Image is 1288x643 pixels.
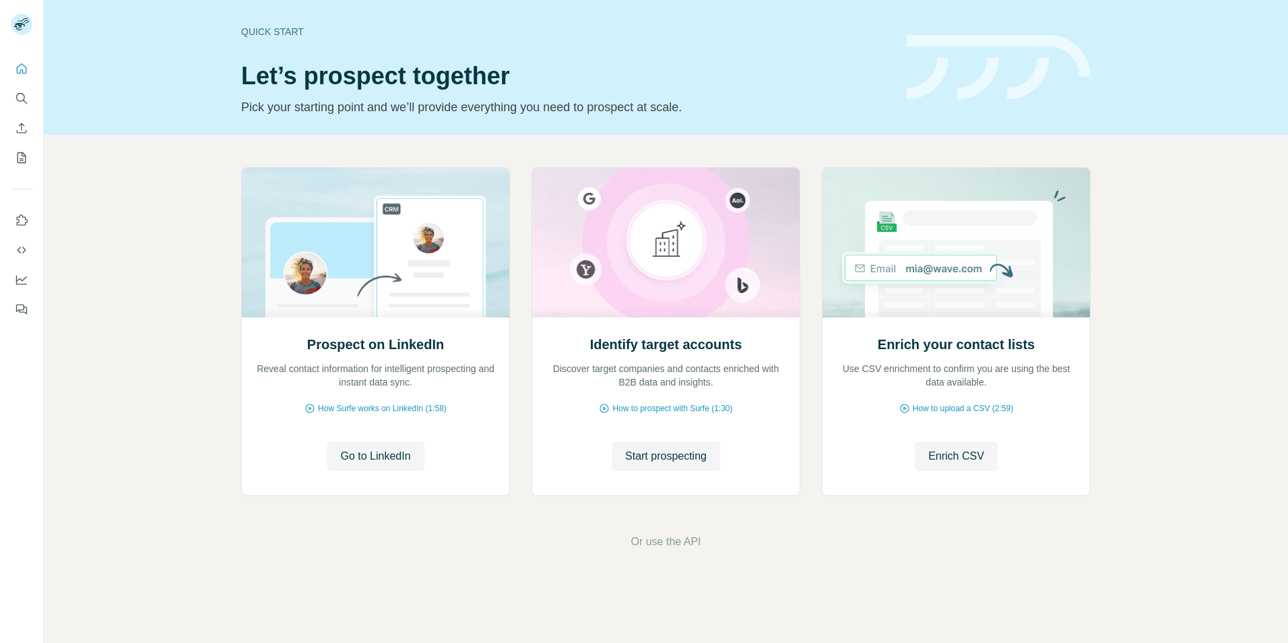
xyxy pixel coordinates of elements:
button: Start prospecting [612,441,720,471]
button: Quick start [11,57,32,81]
span: How to prospect with Surfe (1:30) [612,402,732,415]
button: Enrich CSV [915,441,998,471]
button: Use Surfe API [11,238,32,262]
button: Dashboard [11,268,32,292]
button: My lists [11,146,32,170]
button: Go to LinkedIn [327,441,424,471]
h2: Identify target accounts [590,335,742,354]
img: Enrich your contact lists [822,168,1091,317]
p: Discover target companies and contacts enriched with B2B data and insights. [546,362,786,389]
div: Quick start [241,25,891,38]
span: Enrich CSV [928,448,984,464]
button: Search [11,86,32,111]
button: Or use the API [631,534,701,550]
img: Identify target accounts [532,168,800,317]
span: How to upload a CSV (2:59) [913,402,1013,415]
img: Prospect on LinkedIn [241,168,510,317]
span: Go to LinkedIn [340,448,410,464]
h1: Let’s prospect together [241,63,891,90]
p: Use CSV enrichment to confirm you are using the best data available. [836,362,1076,389]
button: Feedback [11,297,32,321]
h2: Enrich your contact lists [878,335,1035,354]
button: Enrich CSV [11,116,32,140]
button: Use Surfe on LinkedIn [11,208,32,233]
span: How Surfe works on LinkedIn (1:58) [318,402,447,415]
span: Start prospecting [625,448,707,464]
p: Pick your starting point and we’ll provide everything you need to prospect at scale. [241,98,891,117]
img: banner [907,35,1091,100]
h2: Prospect on LinkedIn [307,335,444,354]
p: Reveal contact information for intelligent prospecting and instant data sync. [255,362,496,389]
